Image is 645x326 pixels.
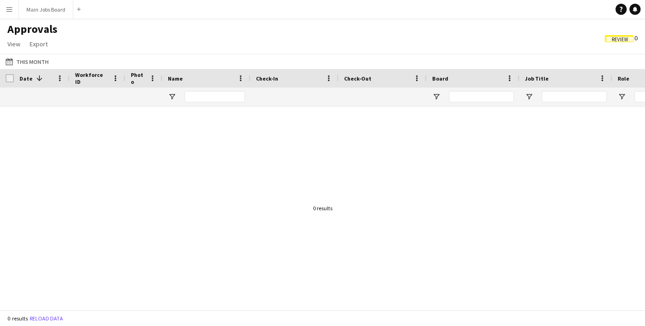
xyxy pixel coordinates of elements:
[313,205,332,212] div: 0 results
[168,93,176,101] button: Open Filter Menu
[30,40,48,48] span: Export
[19,0,73,19] button: Main Jobs Board
[75,71,109,85] span: Workforce ID
[525,75,549,82] span: Job Title
[344,75,371,82] span: Check-Out
[7,40,20,48] span: View
[432,75,448,82] span: Board
[19,75,32,82] span: Date
[612,37,628,43] span: Review
[6,74,14,82] input: Column with Header Selection
[618,75,629,82] span: Role
[131,71,146,85] span: Photo
[449,91,514,102] input: Board Filter Input
[4,56,51,67] button: This Month
[168,75,183,82] span: Name
[605,34,638,42] span: 0
[525,93,533,101] button: Open Filter Menu
[618,93,626,101] button: Open Filter Menu
[256,75,278,82] span: Check-In
[432,93,441,101] button: Open Filter Menu
[26,38,51,50] a: Export
[185,91,245,102] input: Name Filter Input
[4,38,24,50] a: View
[542,91,607,102] input: Job Title Filter Input
[28,313,65,324] button: Reload data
